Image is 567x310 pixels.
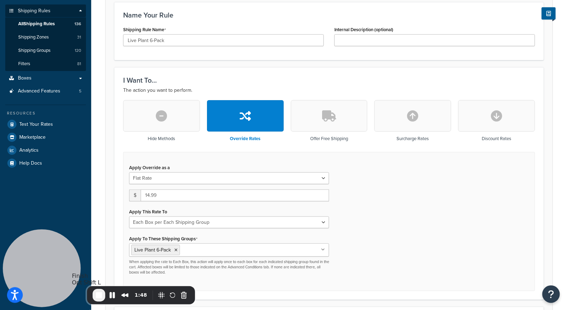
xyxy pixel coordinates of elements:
[123,86,535,95] p: The action you want to perform.
[230,136,261,141] h3: Override Rates
[5,144,86,157] a: Analytics
[5,110,86,116] div: Resources
[18,61,30,67] span: Filters
[542,7,556,20] button: Show Help Docs
[18,21,55,27] span: All Shipping Rules
[5,44,86,57] li: Shipping Groups
[18,34,49,40] span: Shipping Zones
[5,5,86,18] a: Shipping Rules
[123,27,166,33] label: Shipping Rule Name
[129,259,329,275] p: When applying the rate to Each Box, this action will apply once to each box for each indicated sh...
[5,157,86,170] a: Help Docs
[75,48,81,54] span: 120
[5,72,86,85] a: Boxes
[77,61,81,67] span: 81
[19,147,39,153] span: Analytics
[334,27,393,32] label: Internal Description (optional)
[148,136,175,141] h3: Hide Methods
[134,246,171,254] span: Live Plant 6-Pack
[5,44,86,57] a: Shipping Groups120
[542,285,560,303] button: Open Resource Center
[18,88,60,94] span: Advanced Features
[5,31,86,44] a: Shipping Zones31
[482,136,512,141] h3: Discount Rates
[123,76,535,84] h3: I Want To...
[5,57,86,70] a: Filters81
[5,85,86,98] li: Advanced Features
[5,131,86,144] a: Marketplace
[5,18,86,30] a: AllShipping Rules136
[19,135,46,140] span: Marketplace
[310,136,348,141] h3: Offer Free Shipping
[129,190,141,201] span: $
[74,21,81,27] span: 136
[19,160,42,166] span: Help Docs
[5,5,86,71] li: Shipping Rules
[18,8,51,14] span: Shipping Rules
[77,34,81,40] span: 31
[129,236,198,242] label: Apply To These Shipping Groups
[19,122,53,128] span: Test Your Rates
[5,57,86,70] li: Filters
[18,75,32,81] span: Boxes
[397,136,429,141] h3: Surcharge Rates
[79,88,81,94] span: 5
[5,85,86,98] a: Advanced Features5
[129,165,170,170] label: Apply Override as a
[18,48,51,54] span: Shipping Groups
[5,31,86,44] li: Shipping Zones
[5,118,86,131] a: Test Your Rates
[129,209,167,214] label: Apply This Rate To
[123,11,535,19] h3: Name Your Rule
